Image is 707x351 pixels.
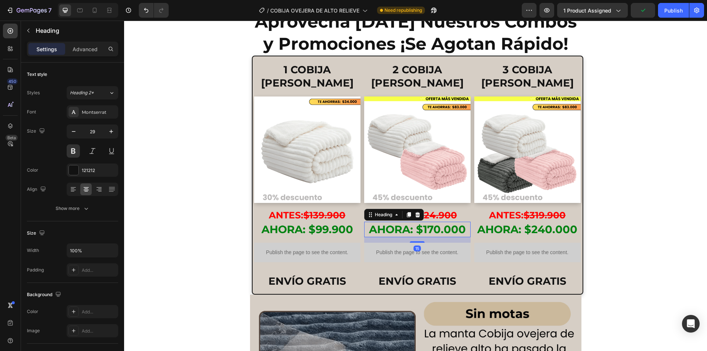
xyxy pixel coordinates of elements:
[557,3,628,18] button: 1 product assigned
[144,254,222,267] strong: ENVÍO GRATIS
[139,3,169,18] div: Undo/Redo
[73,45,98,53] p: Advanced
[27,126,46,136] div: Size
[27,228,46,238] div: Size
[27,308,38,315] div: Color
[82,109,116,116] div: Montserrat
[289,225,297,231] div: 15
[82,328,116,334] div: Add...
[563,7,611,14] span: 1 product assigned
[350,76,457,182] img: gempages_513541607190955198-604787dc-f6fe-48c4-a627-8ab3ca3f5ed0.png
[137,202,229,215] span: AHORA: $99.900
[27,247,39,254] div: Width
[130,76,236,182] img: gempages_513541607190955198-11fda80f-8797-4dbe-9929-e884a09c5fb5.png
[124,21,707,351] iframe: Design area
[36,26,115,35] p: Heading
[48,6,52,15] p: 7
[27,89,40,96] div: Styles
[247,43,340,69] strong: 2 COBIJA [PERSON_NAME]
[400,189,442,200] s: $319.900
[67,244,118,257] input: Auto
[27,327,40,334] div: Image
[131,189,236,201] p: ⁠⁠⁠⁠⁠⁠⁠
[179,189,221,200] s: $139.900
[658,3,689,18] button: Publish
[130,228,236,236] p: Publish the page to see the content.
[82,167,116,174] div: 121212
[365,254,442,267] strong: ENVÍO GRATIS
[249,191,270,197] div: Heading
[6,135,18,141] div: Beta
[353,202,453,215] span: AHORA: $240.000
[137,43,229,69] strong: 1 COBIJA [PERSON_NAME]
[27,167,38,173] div: Color
[270,7,359,14] span: COBIJA OVEJERA DE ALTO RELIEVE
[130,188,236,201] h2: Rich Text Editor. Editing area: main
[384,7,422,14] span: Need republishing
[131,202,236,216] p: ⁠⁠⁠⁠⁠⁠⁠
[27,290,63,300] div: Background
[130,201,236,217] h2: Rich Text Editor. Editing area: main
[254,254,332,267] strong: ENVÍO GRATIS
[7,78,18,84] div: 450
[240,76,347,182] img: gempages_513541607190955198-47bf9e75-c590-4617-8dde-d042c665a8e9.png
[267,7,269,14] span: /
[27,109,36,115] div: Font
[70,89,94,96] span: Heading 2*
[357,43,450,69] strong: 3 COBIJA [PERSON_NAME]
[27,267,44,273] div: Padding
[82,309,116,315] div: Add...
[365,189,442,200] span: ANTES:
[36,45,57,53] p: Settings
[3,3,55,18] button: 7
[245,202,342,215] span: AHORA: $170.000
[145,189,221,200] span: ANTES:
[27,202,118,215] button: Show more
[27,185,48,194] div: Align
[288,189,333,200] s: $224.900
[56,205,90,212] div: Show more
[67,86,118,99] button: Heading 2*
[27,71,47,78] div: Text style
[82,267,116,274] div: Add...
[682,315,700,333] div: Open Intercom Messenger
[664,7,683,14] div: Publish
[350,228,457,236] p: Publish the page to see the content.
[240,228,347,236] p: Publish the page to see the content.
